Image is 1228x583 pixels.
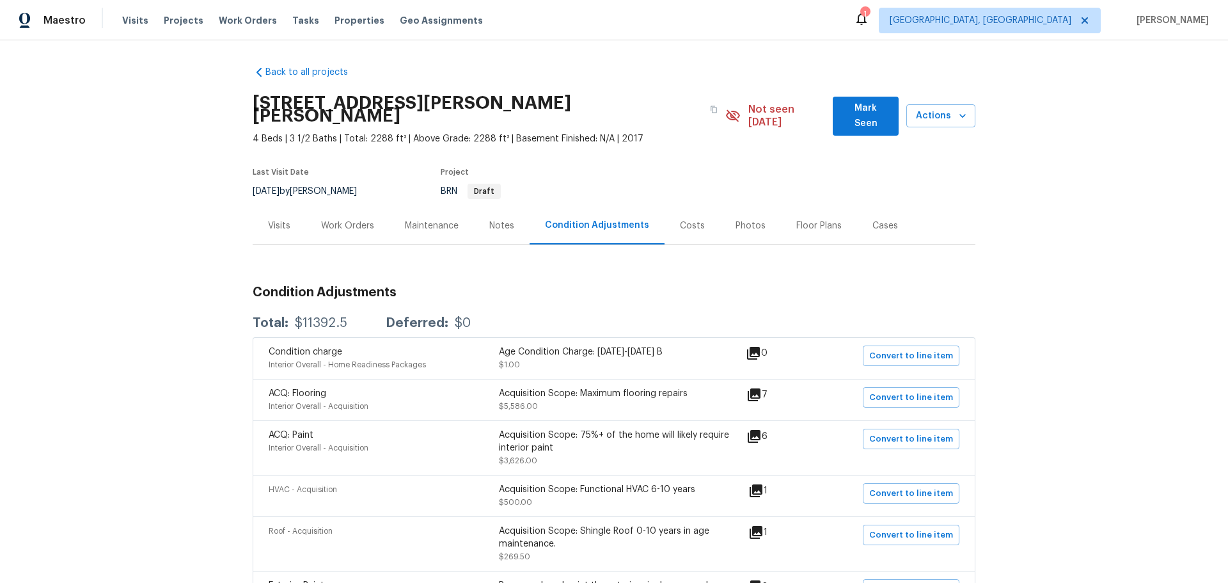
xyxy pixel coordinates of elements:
[860,8,869,20] div: 1
[863,387,959,408] button: Convert to line item
[833,97,899,136] button: Mark Seen
[499,403,538,410] span: $5,586.00
[872,220,898,232] div: Cases
[386,317,448,330] div: Deferred:
[869,349,953,363] span: Convert to line item
[455,317,471,330] div: $0
[253,187,279,196] span: [DATE]
[869,432,953,447] span: Convert to line item
[253,317,288,330] div: Total:
[869,390,953,405] span: Convert to line item
[499,457,537,465] span: $3,626.00
[269,527,333,535] span: Roof - Acquisition
[269,389,326,398] span: ACQ: Flooring
[269,444,368,452] span: Interior Overall - Acquisition
[499,483,729,496] div: Acquisition Scope: Functional HVAC 6-10 years
[736,220,766,232] div: Photos
[748,483,808,499] div: 1
[253,66,375,79] a: Back to all projects
[269,361,426,369] span: Interior Overall - Home Readiness Packages
[269,347,342,356] span: Condition charge
[253,184,372,199] div: by [PERSON_NAME]
[43,14,86,27] span: Maestro
[268,220,290,232] div: Visits
[400,14,483,27] span: Geo Assignments
[269,403,368,410] span: Interior Overall - Acquisition
[863,525,959,545] button: Convert to line item
[748,103,826,129] span: Not seen [DATE]
[702,98,725,121] button: Copy Address
[869,486,953,501] span: Convert to line item
[269,431,313,440] span: ACQ: Paint
[863,429,959,449] button: Convert to line item
[335,14,384,27] span: Properties
[321,220,374,232] div: Work Orders
[746,429,808,444] div: 6
[441,168,469,176] span: Project
[292,16,319,25] span: Tasks
[890,14,1071,27] span: [GEOGRAPHIC_DATA], [GEOGRAPHIC_DATA]
[253,168,309,176] span: Last Visit Date
[499,361,520,369] span: $1.00
[906,104,975,128] button: Actions
[469,188,500,195] span: Draft
[253,97,702,122] h2: [STREET_ADDRESS][PERSON_NAME][PERSON_NAME]
[869,528,953,543] span: Convert to line item
[499,429,729,454] div: Acquisition Scope: 75%+ of the home will likely require interior paint
[441,187,501,196] span: BRN
[843,100,888,132] span: Mark Seen
[269,486,337,493] span: HVAC - Acquisition
[295,317,347,330] div: $11392.5
[499,346,729,358] div: Age Condition Charge: [DATE]-[DATE] B
[1131,14,1209,27] span: [PERSON_NAME]
[122,14,148,27] span: Visits
[253,286,975,299] h3: Condition Adjustments
[746,346,808,361] div: 0
[489,220,514,232] div: Notes
[917,108,965,124] span: Actions
[164,14,203,27] span: Projects
[219,14,277,27] span: Work Orders
[405,220,459,232] div: Maintenance
[499,387,729,400] div: Acquisition Scope: Maximum flooring repairs
[746,387,808,403] div: 7
[499,553,530,561] span: $269.50
[499,499,532,506] span: $500.00
[545,219,649,232] div: Condition Adjustments
[748,525,808,540] div: 1
[796,220,842,232] div: Floor Plans
[863,346,959,366] button: Convert to line item
[680,220,705,232] div: Costs
[253,132,725,145] span: 4 Beds | 3 1/2 Baths | Total: 2288 ft² | Above Grade: 2288 ft² | Basement Finished: N/A | 2017
[863,483,959,504] button: Convert to line item
[499,525,729,550] div: Acquisition Scope: Shingle Roof 0-10 years in age maintenance.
